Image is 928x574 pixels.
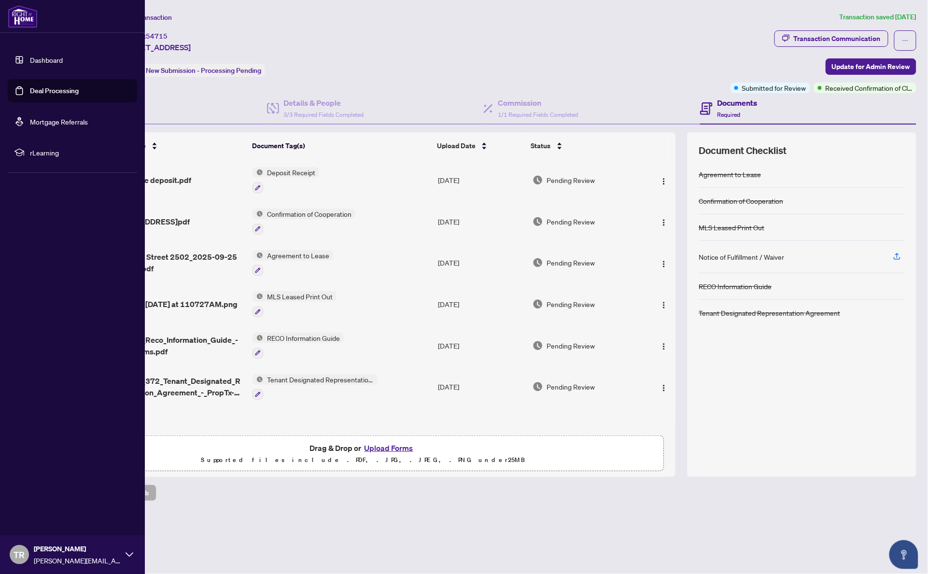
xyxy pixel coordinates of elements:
[284,97,364,109] h4: Details & People
[656,255,672,270] button: Logo
[253,333,263,343] img: Status Icon
[826,83,913,93] span: Received Confirmation of Closing
[433,132,527,159] th: Upload Date
[248,132,433,159] th: Document Tag(s)
[660,343,668,350] img: Logo
[263,250,333,261] span: Agreement to Lease
[30,117,88,126] a: Mortgage Referrals
[533,175,543,185] img: Document Status
[699,281,772,292] div: RECO Information Guide
[533,257,543,268] img: Document Status
[699,308,840,318] div: Tenant Designated Representation Agreement
[263,167,319,178] span: Deposit Receipt
[14,548,25,561] span: TR
[699,169,761,180] div: Agreement to Lease
[253,250,263,261] img: Status Icon
[253,209,355,235] button: Status IconConfirmation of Cooperation
[362,442,416,454] button: Upload Forms
[498,97,578,109] h4: Commission
[8,5,38,28] img: logo
[660,219,668,226] img: Logo
[146,66,261,75] span: New Submission - Processing Pending
[30,86,79,95] a: Deal Processing
[699,196,783,206] div: Confirmation of Cooperation
[263,333,344,343] span: RECO Information Guide
[253,374,378,400] button: Status IconTenant Designated Representation Agreement
[120,13,172,22] span: View Transaction
[656,379,672,394] button: Logo
[253,167,263,178] img: Status Icon
[434,325,529,366] td: [DATE]
[660,301,668,309] img: Logo
[656,296,672,312] button: Logo
[30,147,130,158] span: rLearning
[68,454,658,466] p: Supported files include .PDF, .JPG, .JPEG, .PNG under 25 MB
[717,97,758,109] h4: Documents
[434,159,529,201] td: [DATE]
[434,242,529,284] td: [DATE]
[434,366,529,408] td: [DATE]
[30,56,63,64] a: Dashboard
[253,250,333,276] button: Status IconAgreement to Lease
[774,30,888,47] button: Transaction Communication
[434,283,529,325] td: [DATE]
[104,251,244,274] span: 403 Church Street 2502_2025-09-25 11_08_02.pdf
[100,132,248,159] th: (6) File Name
[547,381,595,392] span: Pending Review
[533,216,543,227] img: Document Status
[120,64,265,77] div: Status:
[840,12,916,23] article: Transaction saved [DATE]
[889,540,918,569] button: Open asap
[253,374,263,385] img: Status Icon
[660,260,668,268] img: Logo
[434,201,529,242] td: [DATE]
[547,175,595,185] span: Pending Review
[826,58,916,75] button: Update for Admin Review
[263,209,355,219] span: Confirmation of Cooperation
[533,340,543,351] img: Document Status
[253,291,263,302] img: Status Icon
[34,555,121,566] span: [PERSON_NAME][EMAIL_ADDRESS][DOMAIN_NAME]
[104,334,244,357] span: 5_DigiSign_Reco_Information_Guide_-_RECO_Forms.pdf
[146,32,168,41] span: 54715
[498,111,578,118] span: 1/1 Required Fields Completed
[547,340,595,351] span: Pending Review
[656,172,672,188] button: Logo
[699,222,764,233] div: MLS Leased Print Out
[310,442,416,454] span: Drag & Drop or
[660,178,668,185] img: Logo
[902,37,909,44] span: ellipsis
[263,291,337,302] span: MLS Leased Print Out
[531,140,551,151] span: Status
[104,174,191,186] span: 2025update deposit.pdf
[253,291,337,317] button: Status IconMLS Leased Print Out
[699,144,787,157] span: Document Checklist
[717,111,741,118] span: Required
[253,209,263,219] img: Status Icon
[742,83,806,93] span: Submitted for Review
[284,111,364,118] span: 3/3 Required Fields Completed
[547,257,595,268] span: Pending Review
[656,214,672,229] button: Logo
[547,216,595,227] span: Pending Review
[656,338,672,353] button: Logo
[253,167,319,193] button: Status IconDeposit Receipt
[660,384,668,392] img: Logo
[263,374,378,385] span: Tenant Designated Representation Agreement
[699,252,784,262] div: Notice of Fulfillment / Waiver
[62,436,663,472] span: Drag & Drop orUpload FormsSupported files include .PDF, .JPG, .JPEG, .PNG under25MB
[437,140,476,151] span: Upload Date
[104,375,244,398] span: 6_DigiSign_372_Tenant_Designated_Representation_Agreement_-_PropTx-[PERSON_NAME].pdf
[527,132,642,159] th: Status
[104,216,190,227] span: [STREET_ADDRESS]pdf
[794,31,881,46] div: Transaction Communication
[253,333,344,359] button: Status IconRECO Information Guide
[34,544,121,554] span: [PERSON_NAME]
[533,381,543,392] img: Document Status
[832,59,910,74] span: Update for Admin Review
[104,298,238,310] span: Screenshot [DATE] at 110727AM.png
[120,42,191,53] span: [STREET_ADDRESS]
[547,299,595,309] span: Pending Review
[533,299,543,309] img: Document Status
